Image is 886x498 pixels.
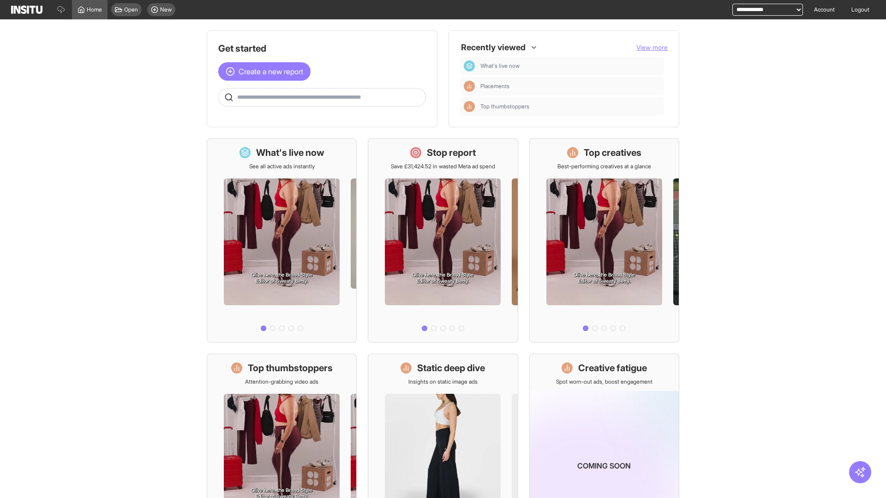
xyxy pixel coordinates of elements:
[584,146,641,159] h1: Top creatives
[427,146,476,159] h1: Stop report
[249,163,315,170] p: See all active ads instantly
[636,43,668,51] span: View more
[464,81,475,92] div: Insights
[480,83,509,90] span: Placements
[256,146,324,159] h1: What's live now
[160,6,172,13] span: New
[636,43,668,52] button: View more
[218,62,311,81] button: Create a new report
[248,362,333,374] h1: Top thumbstoppers
[464,101,475,112] div: Insights
[480,83,660,90] span: Placements
[391,163,495,170] p: Save £31,424.52 in wasted Meta ad spend
[245,378,318,385] p: Attention-grabbing video ads
[87,6,102,13] span: Home
[124,6,138,13] span: Open
[218,42,426,55] h1: Get started
[529,138,679,343] a: Top creativesBest-performing creatives at a glance
[207,138,357,343] a: What's live nowSee all active ads instantly
[480,62,660,70] span: What's live now
[557,163,651,170] p: Best-performing creatives at a glance
[464,60,475,71] div: Dashboard
[239,66,303,77] span: Create a new report
[408,378,478,385] p: Insights on static image ads
[368,138,518,343] a: Stop reportSave £31,424.52 in wasted Meta ad spend
[480,103,660,110] span: Top thumbstoppers
[417,362,485,374] h1: Static deep dive
[480,62,520,70] span: What's live now
[11,6,42,14] img: Logo
[480,103,529,110] span: Top thumbstoppers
